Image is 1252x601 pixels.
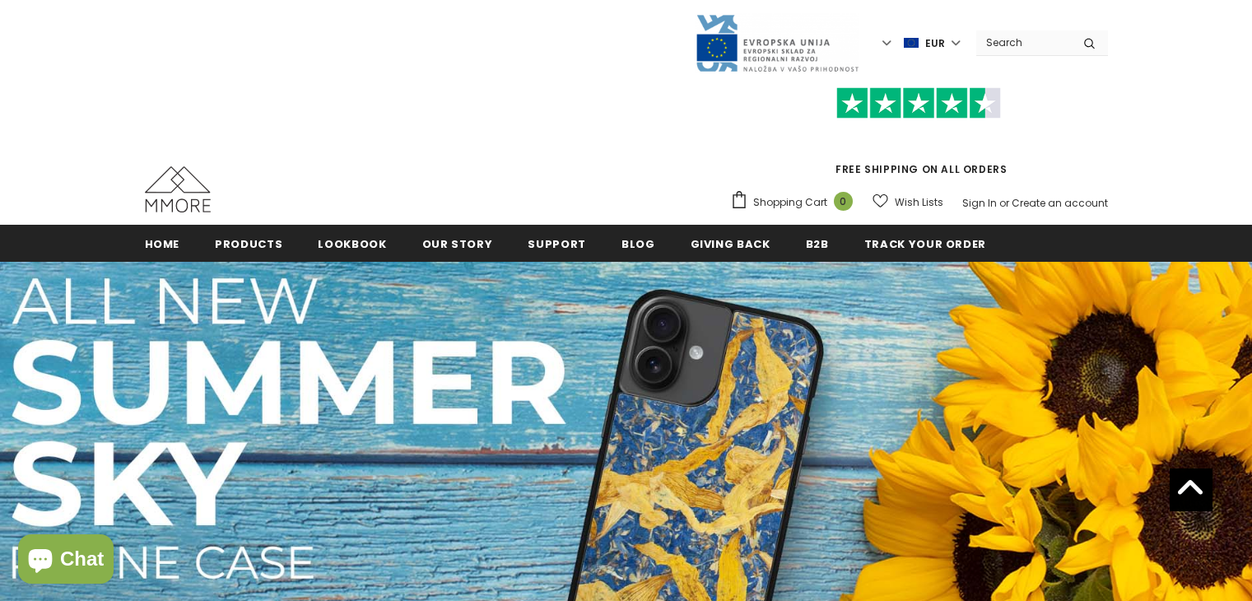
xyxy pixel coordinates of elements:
[215,225,282,262] a: Products
[691,225,770,262] a: Giving back
[864,225,986,262] a: Track your order
[13,534,119,588] inbox-online-store-chat: Shopify online store chat
[145,166,211,212] img: MMORE Cases
[621,225,655,262] a: Blog
[864,236,986,252] span: Track your order
[836,87,1001,119] img: Trust Pilot Stars
[695,13,859,73] img: Javni Razpis
[753,194,827,211] span: Shopping Cart
[962,196,997,210] a: Sign In
[691,236,770,252] span: Giving back
[145,236,180,252] span: Home
[1012,196,1108,210] a: Create an account
[806,225,829,262] a: B2B
[621,236,655,252] span: Blog
[999,196,1009,210] span: or
[528,236,586,252] span: support
[873,188,943,217] a: Wish Lists
[730,95,1108,176] span: FREE SHIPPING ON ALL ORDERS
[422,225,493,262] a: Our Story
[318,225,386,262] a: Lookbook
[145,225,180,262] a: Home
[925,35,945,52] span: EUR
[215,236,282,252] span: Products
[422,236,493,252] span: Our Story
[528,225,586,262] a: support
[895,194,943,211] span: Wish Lists
[318,236,386,252] span: Lookbook
[730,190,861,215] a: Shopping Cart 0
[695,35,859,49] a: Javni Razpis
[976,30,1071,54] input: Search Site
[806,236,829,252] span: B2B
[730,119,1108,161] iframe: Customer reviews powered by Trustpilot
[834,192,853,211] span: 0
